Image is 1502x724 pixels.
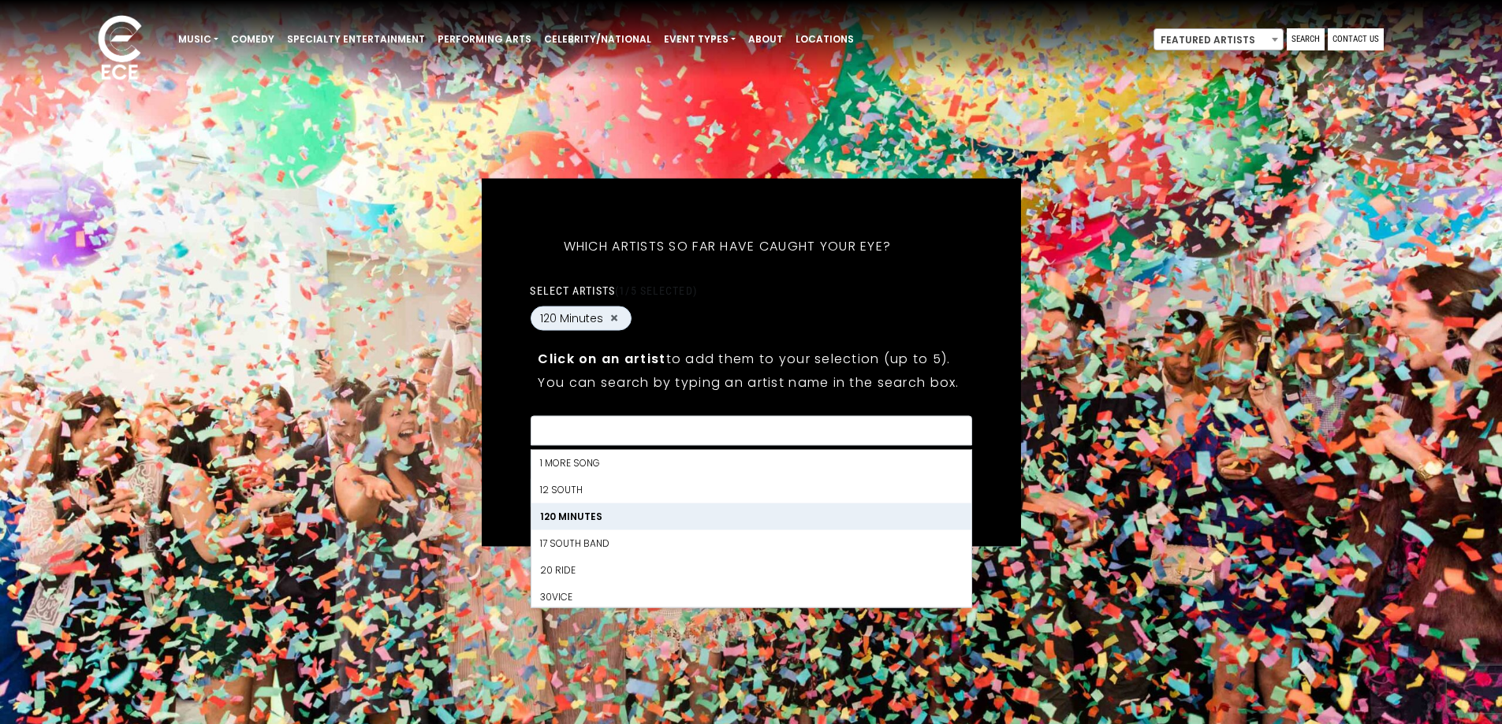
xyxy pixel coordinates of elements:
a: Comedy [225,26,281,53]
a: About [742,26,789,53]
p: to add them to your selection (up to 5). [538,348,963,368]
a: Celebrity/National [538,26,658,53]
li: 1 More Song [531,449,971,476]
strong: Click on an artist [538,349,665,367]
a: Event Types [658,26,742,53]
li: 12 South [531,476,971,503]
span: 120 Minutes [540,310,603,326]
li: 20 Ride [531,556,971,583]
span: Featured Artists [1154,28,1284,50]
a: Performing Arts [431,26,538,53]
img: ece_new_logo_whitev2-1.png [80,11,159,87]
h5: Which artists so far have caught your eye? [530,217,924,274]
a: Locations [789,26,860,53]
a: Music [172,26,225,53]
span: (1/5 selected) [615,284,697,296]
li: 17 South Band [531,529,971,556]
span: Featured Artists [1154,29,1283,51]
button: Remove 120 Minutes [608,311,621,325]
li: 120 Minutes [531,503,971,529]
label: Select artists [530,283,696,297]
li: 30Vice [531,583,971,610]
textarea: Search [540,425,961,440]
a: Specialty Entertainment [281,26,431,53]
a: Search [1287,28,1325,50]
p: You can search by typing an artist name in the search box. [538,372,963,392]
a: Contact Us [1328,28,1384,50]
